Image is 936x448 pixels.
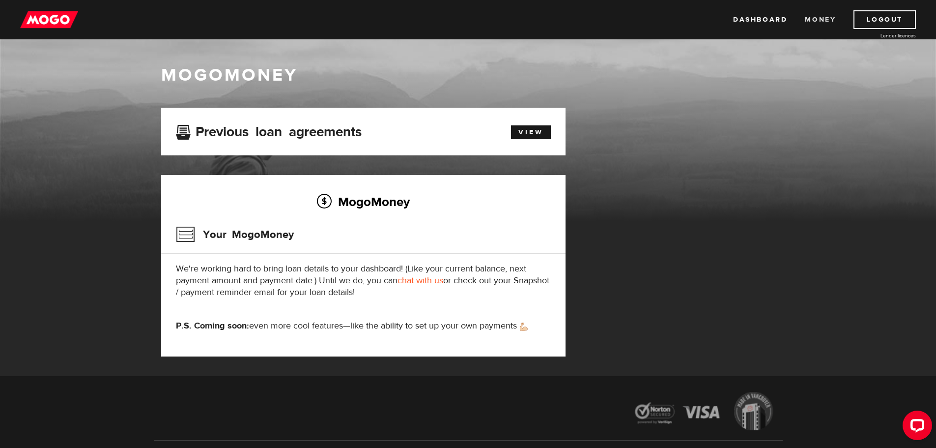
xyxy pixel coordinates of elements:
[176,320,249,331] strong: P.S. Coming soon:
[733,10,787,29] a: Dashboard
[842,32,916,39] a: Lender licences
[625,385,783,440] img: legal-icons-92a2ffecb4d32d839781d1b4e4802d7b.png
[805,10,836,29] a: Money
[397,275,443,286] a: chat with us
[176,263,551,299] p: We're working hard to bring loan details to your dashboard! (Like your current balance, next paym...
[176,191,551,212] h2: MogoMoney
[853,10,916,29] a: Logout
[161,65,775,86] h1: MogoMoney
[176,222,294,247] h3: Your MogoMoney
[520,323,528,331] img: strong arm emoji
[176,320,551,332] p: even more cool features—like the ability to set up your own payments
[176,124,362,137] h3: Previous loan agreements
[20,10,78,29] img: mogo_logo-11ee424be714fa7cbb0f0f49df9e16ec.png
[895,407,936,448] iframe: LiveChat chat widget
[511,125,551,139] a: View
